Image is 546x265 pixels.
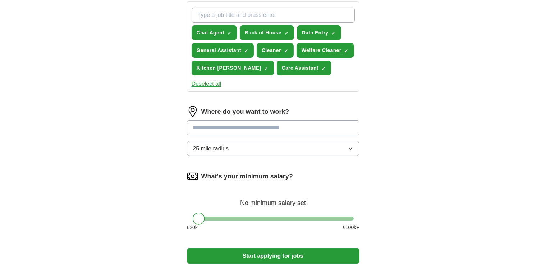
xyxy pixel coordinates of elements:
button: General Assistant✓ [192,43,254,58]
button: Start applying for jobs [187,248,359,264]
img: salary.png [187,171,198,182]
span: ✓ [331,31,336,36]
span: Care Assistant [282,64,318,72]
button: Care Assistant✓ [277,61,331,75]
span: ✓ [284,48,288,54]
span: ✓ [244,48,248,54]
label: What's your minimum salary? [201,172,293,181]
span: Data Entry [302,29,329,37]
label: Where do you want to work? [201,107,289,117]
button: Chat Agent✓ [192,25,237,40]
div: No minimum salary set [187,191,359,208]
span: Kitchen [PERSON_NAME] [197,64,261,72]
span: £ 20 k [187,224,198,231]
span: £ 100 k+ [343,224,359,231]
button: Deselect all [192,80,221,88]
span: ✓ [284,31,289,36]
button: Back of House✓ [240,25,294,40]
button: 25 mile radius [187,141,359,156]
button: Data Entry✓ [297,25,341,40]
span: Chat Agent [197,29,225,37]
span: Cleaner [262,47,281,54]
button: Kitchen [PERSON_NAME]✓ [192,61,274,75]
span: ✓ [227,31,231,36]
span: Welfare Cleaner [302,47,341,54]
span: ✓ [321,66,326,71]
span: Back of House [245,29,281,37]
input: Type a job title and press enter [192,8,355,23]
span: ✓ [264,66,269,71]
button: Cleaner✓ [257,43,294,58]
button: Welfare Cleaner✓ [297,43,354,58]
img: location.png [187,106,198,117]
span: 25 mile radius [193,144,229,153]
span: ✓ [344,48,349,54]
span: General Assistant [197,47,241,54]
